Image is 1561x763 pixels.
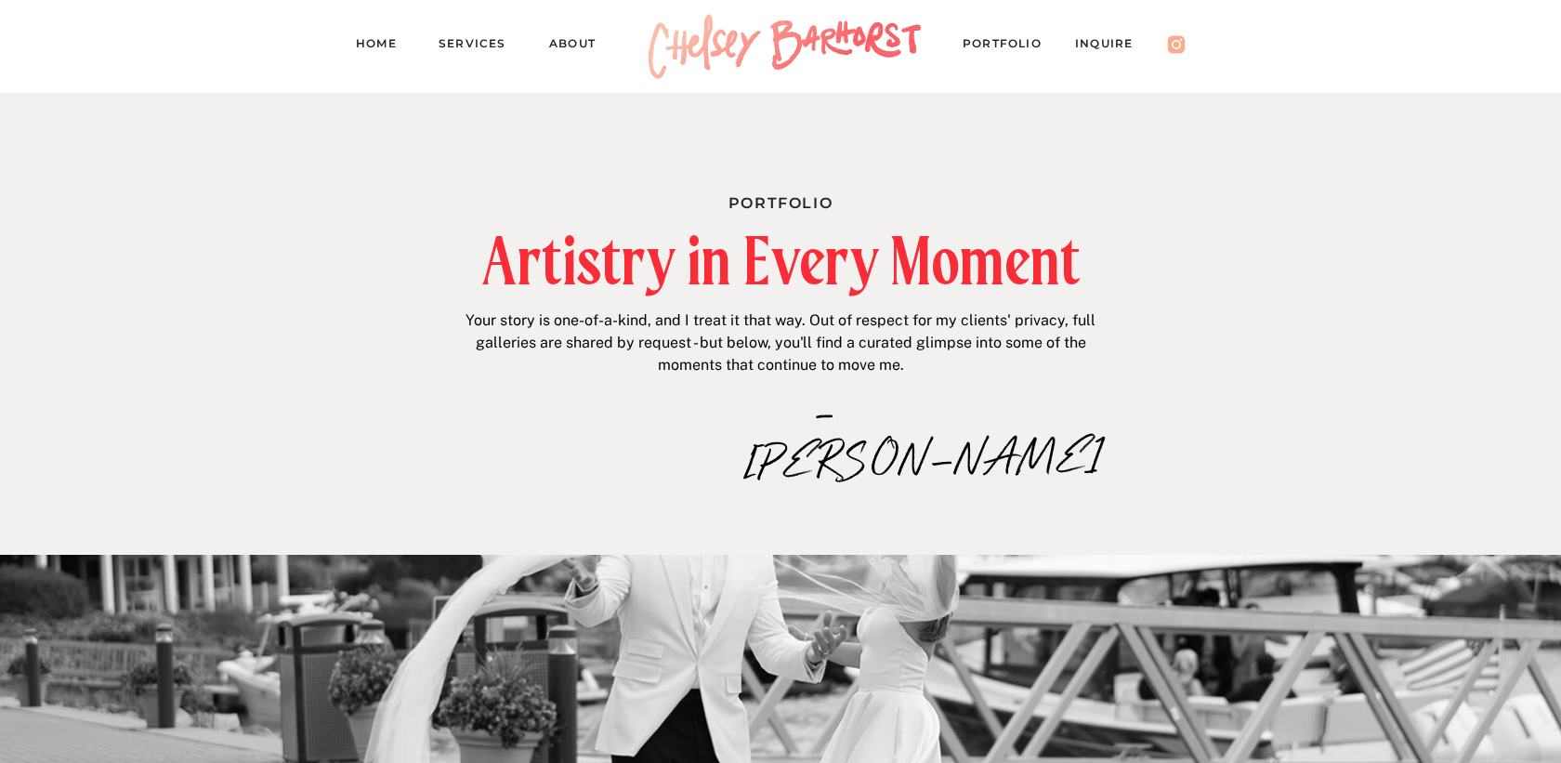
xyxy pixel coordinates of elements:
[963,33,1059,59] a: PORTFOLIO
[744,392,907,432] p: –[PERSON_NAME]
[439,33,522,59] a: Services
[1075,33,1151,59] a: Inquire
[583,191,978,210] h1: Portfolio
[356,33,412,59] a: Home
[459,309,1102,382] p: Your story is one-of-a-kind, and I treat it that way. Out of respect for my clients' privacy, ful...
[383,229,1179,293] h2: Artistry in Every Moment
[549,33,613,59] a: About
